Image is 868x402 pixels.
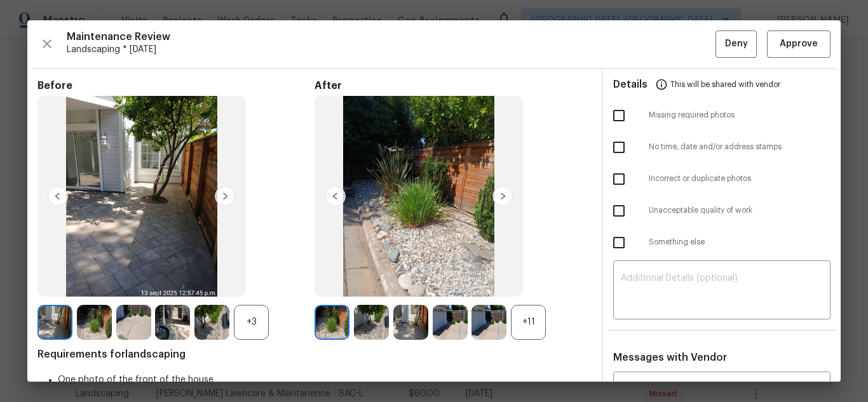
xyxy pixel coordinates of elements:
[215,186,235,206] img: right-chevron-button-url
[315,79,592,92] span: After
[649,142,831,152] span: No time, date and/or address stamps
[325,186,346,206] img: left-chevron-button-url
[649,237,831,248] span: Something else
[48,186,68,206] img: left-chevron-button-url
[767,30,831,58] button: Approve
[511,305,546,340] div: +11
[603,100,841,131] div: Missing required photos
[649,173,831,184] span: Incorrect or duplicate photos
[67,30,715,43] span: Maintenance Review
[603,227,841,258] div: Something else
[725,36,748,52] span: Deny
[234,305,269,340] div: +3
[603,195,841,227] div: Unacceptable quality of work
[649,110,831,121] span: Missing required photos
[613,352,727,363] span: Messages with Vendor
[37,348,592,361] span: Requirements for landscaping
[492,186,513,206] img: right-chevron-button-url
[670,69,780,100] span: This will be shared with vendor
[603,131,841,163] div: No time, date and/or address stamps
[67,43,715,56] span: Landscaping * [DATE]
[715,30,757,58] button: Deny
[649,205,831,216] span: Unacceptable quality of work
[37,79,315,92] span: Before
[603,163,841,195] div: Incorrect or duplicate photos
[780,36,818,52] span: Approve
[58,373,592,386] li: One photo of the front of the house
[613,69,648,100] span: Details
